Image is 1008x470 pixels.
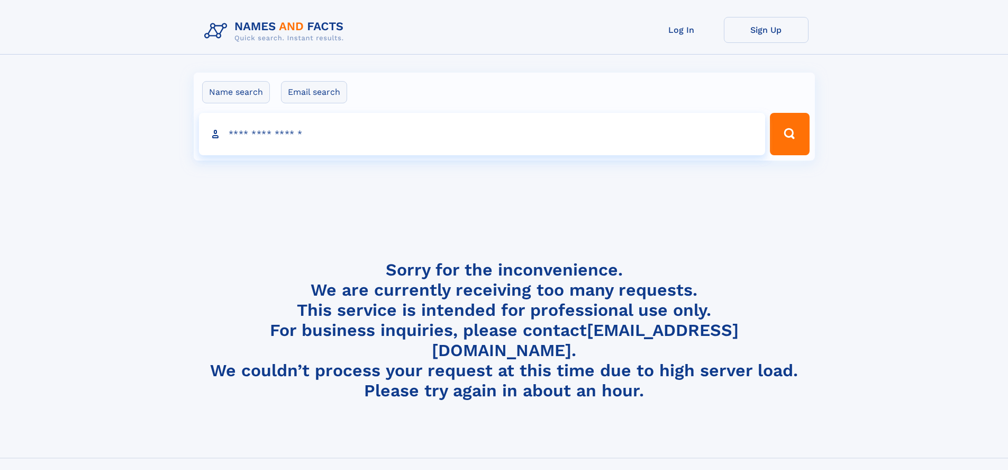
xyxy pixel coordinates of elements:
[432,320,739,360] a: [EMAIL_ADDRESS][DOMAIN_NAME]
[639,17,724,43] a: Log In
[200,260,809,401] h4: Sorry for the inconvenience. We are currently receiving too many requests. This service is intend...
[202,81,270,103] label: Name search
[724,17,809,43] a: Sign Up
[200,17,352,46] img: Logo Names and Facts
[281,81,347,103] label: Email search
[770,113,809,155] button: Search Button
[199,113,766,155] input: search input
